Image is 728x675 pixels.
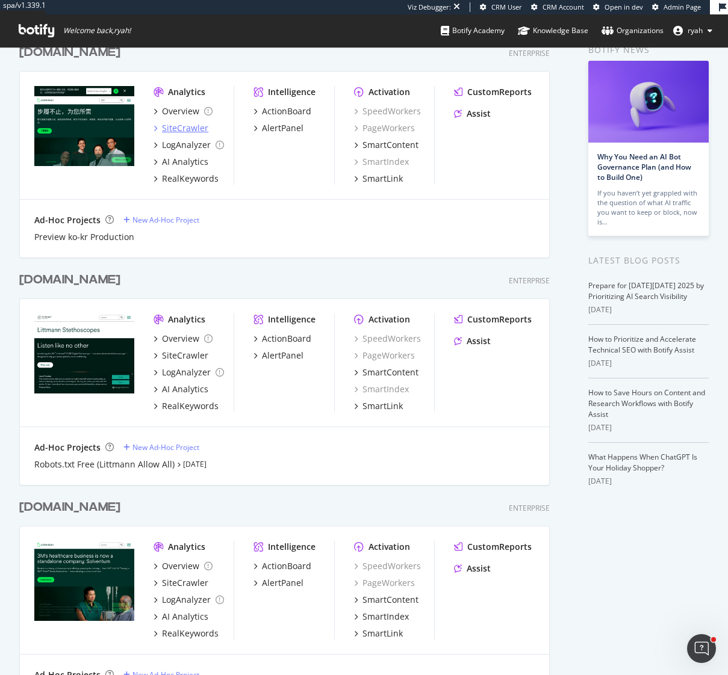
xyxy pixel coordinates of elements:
[19,499,120,516] div: [DOMAIN_NAME]
[154,139,224,151] a: LogAnalyzer
[441,25,505,37] div: Botify Academy
[34,541,134,621] img: solventum.com
[168,313,205,325] div: Analytics
[687,634,716,663] iframe: Intercom live chat
[262,560,311,572] div: ActionBoard
[63,26,131,35] span: Welcome back, ryah !
[588,43,709,57] div: Botify news
[168,541,205,553] div: Analytics
[362,594,418,606] div: SmartContent
[268,86,316,98] div: Intelligence
[362,173,403,185] div: SmartLink
[162,366,211,378] div: LogAnalyzer
[154,383,208,395] a: AI Analytics
[162,400,219,412] div: RealKeywords
[467,541,532,553] div: CustomReports
[254,122,303,134] a: AlertPanel
[480,2,522,12] a: CRM User
[454,86,532,98] a: CustomReports
[19,271,120,289] div: [DOMAIN_NAME]
[162,139,211,151] div: LogAnalyzer
[154,560,213,572] a: Overview
[262,350,303,362] div: AlertPanel
[652,2,701,12] a: Admin Page
[354,383,409,395] a: SmartIndex
[162,350,208,362] div: SiteCrawler
[467,86,532,98] div: CustomReports
[588,280,704,301] a: Prepare for [DATE][DATE] 2025 by Prioritizing AI Search Visibility
[162,560,199,572] div: Overview
[454,313,532,325] a: CustomReports
[154,366,224,378] a: LogAnalyzer
[154,627,219,640] a: RealKeywords
[354,350,415,362] div: PageWorkers
[588,358,709,369] div: [DATE]
[162,333,199,345] div: Overview
[354,366,418,378] a: SmartContent
[467,313,532,325] div: CustomReports
[154,173,219,185] a: RealKeywords
[593,2,643,12] a: Open in dev
[154,400,219,412] a: RealKeywords
[354,577,415,589] div: PageWorkers
[123,215,199,225] a: New Ad-Hoc Project
[362,366,418,378] div: SmartContent
[123,442,199,452] a: New Ad-Hoc Project
[19,271,125,289] a: [DOMAIN_NAME]
[162,122,208,134] div: SiteCrawler
[162,383,208,395] div: AI Analytics
[354,333,421,345] a: SpeedWorkers
[664,21,722,40] button: ryah
[408,2,451,12] div: Viz Debugger:
[154,333,213,345] a: Overview
[664,2,701,11] span: Admin Page
[688,25,703,35] span: ryah
[254,333,311,345] a: ActionBoard
[354,611,409,623] a: SmartIndex
[518,25,588,37] div: Knowledge Base
[354,156,409,168] a: SmartIndex
[588,387,705,419] a: How to Save Hours on Content and Research Workflows with Botify Assist
[19,44,120,61] div: [DOMAIN_NAME]
[268,541,316,553] div: Intelligence
[588,61,709,143] img: Why You Need an AI Bot Governance Plan (and How to Build One)
[509,503,550,513] div: Enterprise
[162,594,211,606] div: LogAnalyzer
[254,105,311,117] a: ActionBoard
[509,48,550,58] div: Enterprise
[19,499,125,516] a: [DOMAIN_NAME]
[254,350,303,362] a: AlertPanel
[454,335,491,347] a: Assist
[454,108,491,120] a: Assist
[154,105,213,117] a: Overview
[154,350,208,362] a: SiteCrawler
[262,577,303,589] div: AlertPanel
[354,400,403,412] a: SmartLink
[518,14,588,47] a: Knowledge Base
[162,173,219,185] div: RealKeywords
[34,86,134,166] img: solventum-curiosity.com
[254,577,303,589] a: AlertPanel
[588,254,709,267] div: Latest Blog Posts
[362,400,403,412] div: SmartLink
[354,173,403,185] a: SmartLink
[354,105,421,117] a: SpeedWorkers
[441,14,505,47] a: Botify Academy
[588,422,709,433] div: [DATE]
[602,14,664,47] a: Organizations
[531,2,584,12] a: CRM Account
[34,231,134,243] a: Preview ko-kr Production
[162,627,219,640] div: RealKeywords
[132,442,199,452] div: New Ad-Hoc Project
[154,122,208,134] a: SiteCrawler
[354,594,418,606] a: SmartContent
[162,611,208,623] div: AI Analytics
[268,313,316,325] div: Intelligence
[454,562,491,575] a: Assist
[262,105,311,117] div: ActionBoard
[467,108,491,120] div: Assist
[183,459,207,469] a: [DATE]
[34,313,134,393] img: www.littmann.com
